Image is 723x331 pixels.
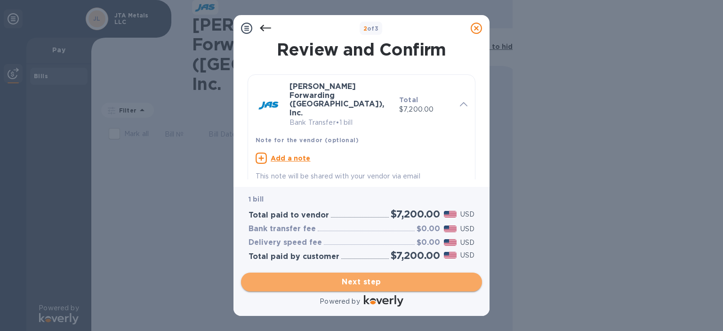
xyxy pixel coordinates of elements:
[249,276,474,288] span: Next step
[444,226,457,232] img: USD
[391,250,440,261] h2: $7,200.00
[246,40,477,59] h1: Review and Confirm
[399,105,452,114] p: $7,200.00
[289,82,384,117] b: [PERSON_NAME] Forwarding ([GEOGRAPHIC_DATA]), Inc.
[444,239,457,246] img: USD
[399,96,418,104] b: Total
[256,137,359,144] b: Note for the vendor (optional)
[460,210,474,219] p: USD
[363,25,379,32] b: of 3
[460,224,474,234] p: USD
[249,252,339,261] h3: Total paid by customer
[256,171,467,181] p: This note will be shared with your vendor via email
[249,225,316,234] h3: Bank transfer fee
[417,225,440,234] h3: $0.00
[444,252,457,258] img: USD
[364,295,403,307] img: Logo
[460,238,474,248] p: USD
[249,195,264,203] b: 1 bill
[241,273,482,291] button: Next step
[460,250,474,260] p: USD
[363,25,367,32] span: 2
[249,211,329,220] h3: Total paid to vendor
[320,297,360,307] p: Powered by
[256,82,467,181] div: [PERSON_NAME] Forwarding ([GEOGRAPHIC_DATA]), Inc.Bank Transfer•1 billTotal$7,200.00Note for the ...
[417,238,440,247] h3: $0.00
[391,208,440,220] h2: $7,200.00
[271,154,311,162] u: Add a note
[249,238,322,247] h3: Delivery speed fee
[289,118,392,128] p: Bank Transfer • 1 bill
[444,211,457,218] img: USD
